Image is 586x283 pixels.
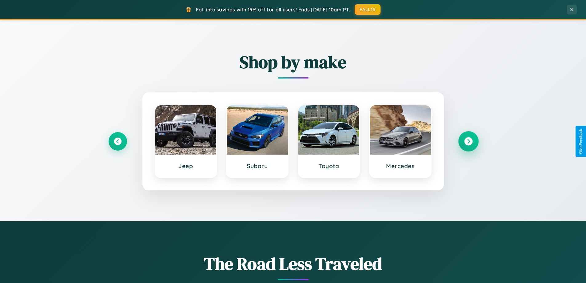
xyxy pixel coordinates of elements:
[355,4,381,15] button: FALL15
[233,162,282,170] h3: Subaru
[579,129,583,154] div: Give Feedback
[196,6,350,13] span: Fall into savings with 15% off for all users! Ends [DATE] 10am PT.
[109,252,478,276] h1: The Road Less Traveled
[305,162,353,170] h3: Toyota
[161,162,210,170] h3: Jeep
[376,162,425,170] h3: Mercedes
[109,50,478,74] h2: Shop by make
